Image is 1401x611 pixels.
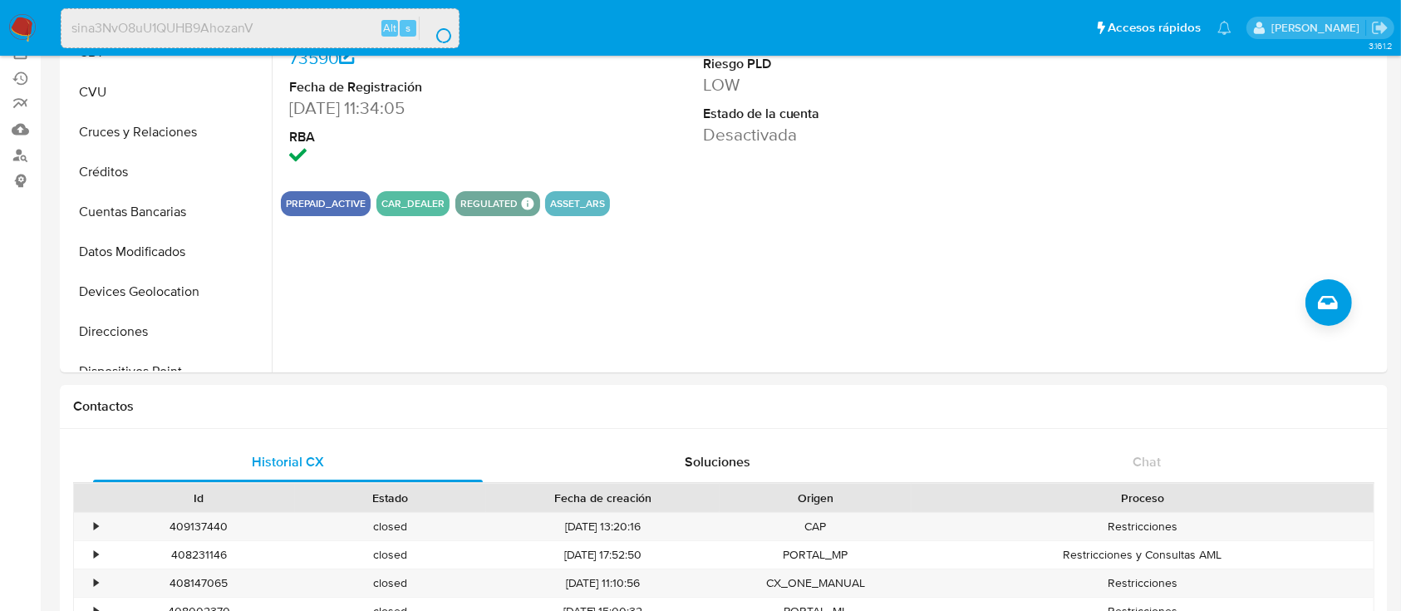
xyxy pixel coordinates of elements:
button: Datos Modificados [64,232,272,272]
div: Restricciones y Consultas AML [912,541,1374,569]
dd: Desactivada [703,123,962,146]
dt: RBA [289,128,548,146]
div: closed [295,569,487,597]
button: Dispositivos Point [64,352,272,392]
button: Devices Geolocation [64,272,272,312]
div: [DATE] 11:10:56 [486,569,720,597]
button: Créditos [64,152,272,192]
div: Restricciones [912,569,1374,597]
div: Estado [307,490,475,506]
div: closed [295,541,487,569]
a: Salir [1371,19,1389,37]
dd: [DATE] 11:34:05 [289,96,548,120]
div: CAP [720,513,912,540]
dt: Fecha de Registración [289,78,548,96]
span: 3.161.2 [1369,39,1393,52]
button: Direcciones [64,312,272,352]
button: Cuentas Bancarias [64,192,272,232]
div: PORTAL_MP [720,541,912,569]
span: Soluciones [685,452,750,471]
dt: Estado de la cuenta [703,105,962,123]
a: Notificaciones [1217,21,1231,35]
div: [DATE] 13:20:16 [486,513,720,540]
div: CX_ONE_MANUAL [720,569,912,597]
div: • [94,519,98,535]
dt: Riesgo PLD [703,55,962,73]
button: search-icon [419,17,453,40]
div: closed [295,513,487,540]
div: 409137440 [103,513,295,540]
div: Id [115,490,283,506]
div: [DATE] 17:52:50 [486,541,720,569]
span: Chat [1133,452,1161,471]
div: Fecha de creación [498,490,708,506]
div: • [94,575,98,591]
div: 408147065 [103,569,295,597]
span: Accesos rápidos [1108,19,1201,37]
dd: LOW [703,73,962,96]
p: ezequiel.castrillon@mercadolibre.com [1271,20,1365,36]
div: Proceso [923,490,1362,506]
span: s [406,20,410,36]
span: Historial CX [252,452,324,471]
button: Cruces y Relaciones [64,112,272,152]
div: Restricciones [912,513,1374,540]
div: Origen [731,490,900,506]
span: Alt [383,20,396,36]
h1: Contactos [73,398,1374,415]
a: 77f39b310c02622aac42627db2473590 [289,22,543,70]
div: 408231146 [103,541,295,569]
div: • [94,547,98,563]
input: Buscar usuario o caso... [61,17,459,39]
button: CVU [64,72,272,112]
